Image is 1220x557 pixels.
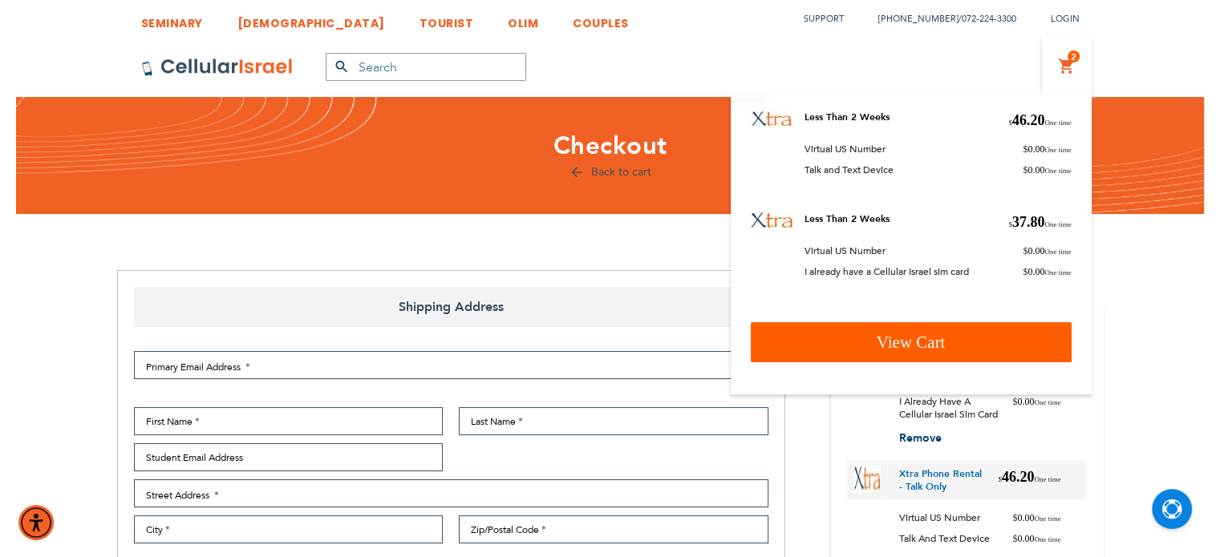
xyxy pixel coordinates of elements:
[1023,143,1071,155] span: 0.00
[1012,532,1060,545] span: 0.00
[1008,111,1071,131] span: 46.20
[877,333,946,352] span: View Cart
[899,532,1002,545] span: Talk and Text Device
[1023,244,1071,257] span: 0.00
[751,111,792,127] img: Xtra phone rental - Talk Only
[1008,119,1012,127] span: $
[899,467,987,493] a: Xtra phone rental - Talk Only
[751,322,1072,362] a: View Cart
[237,4,385,34] a: [DEMOGRAPHIC_DATA]
[420,4,474,34] a: TOURIST
[899,511,992,524] span: Virtual US Number
[1058,57,1076,76] a: 2
[1023,163,1071,176] span: 0.00
[899,430,942,446] span: Remove
[1051,13,1080,25] span: Login
[805,143,886,155] span: Virtual US Number
[1044,220,1071,228] span: One time
[141,58,294,77] img: Cellular Israel Logo
[751,212,792,228] img: Xtra SIM Rental - Talk only
[805,265,969,278] span: I already have a Cellular Israel sim card
[1023,143,1027,155] span: $
[1008,220,1012,228] span: $
[962,13,1016,25] a: 072-224-3300
[569,164,651,180] a: Back to cart
[326,53,526,81] input: Search
[134,287,768,327] span: Shipping Address
[1034,535,1060,543] span: One time
[1012,396,1017,407] span: $
[1023,266,1027,277] span: $
[1044,248,1071,256] span: One time
[805,244,886,257] span: Virtual US Number
[1044,167,1071,175] span: One time
[1012,395,1060,421] span: 0.00
[804,13,844,25] a: Support
[1034,515,1060,523] span: One time
[805,212,890,225] a: Less Than 2 Weeks
[508,4,538,34] a: OLIM
[1071,50,1076,63] span: 2
[998,475,1002,483] span: $
[1012,512,1017,523] span: $
[1023,164,1027,176] span: $
[1012,533,1017,544] span: $
[1008,212,1071,232] span: 37.80
[18,505,54,540] div: Accessibility Menu
[805,163,894,176] span: Talk and Text Device
[141,4,203,34] a: SEMINARY
[878,13,959,25] a: [PHONE_NUMBER]
[1044,119,1071,127] span: One time
[805,111,890,123] a: Less Than 2 Weeks
[1012,511,1060,524] span: 0.00
[862,7,1016,30] li: /
[1044,146,1071,154] span: One time
[1023,265,1071,278] span: 0.00
[573,4,629,34] a: COUPLES
[899,395,1013,421] span: I already have a Cellular Israel sim card
[998,467,1060,493] span: 46.20
[1023,245,1027,256] span: $
[1044,268,1071,276] span: One time
[1034,475,1060,483] span: One time
[553,129,667,163] span: Checkout
[1034,398,1060,406] span: One time
[853,465,881,492] img: Xtra phone rental - Talk Only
